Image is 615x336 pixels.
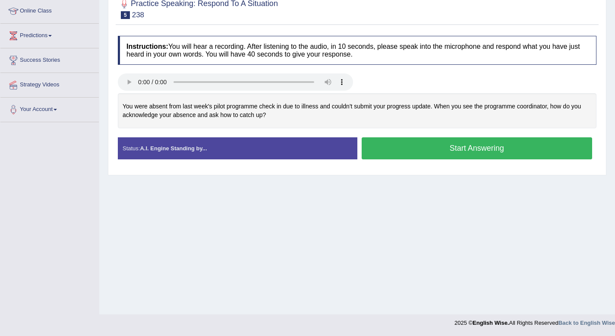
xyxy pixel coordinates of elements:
a: Success Stories [0,48,99,70]
a: Strategy Videos [0,73,99,95]
small: 238 [132,11,144,19]
span: 5 [121,11,130,19]
strong: English Wise. [473,320,509,326]
a: Predictions [0,24,99,45]
div: You were absent from last week's pilot programme check in due to illness and couldn't submit your... [118,93,596,128]
div: Status: [118,137,357,159]
a: Back to English Wise [558,320,615,326]
h4: You will hear a recording. After listening to the audio, in 10 seconds, please speak into the mic... [118,36,596,65]
button: Start Answering [362,137,593,159]
a: Your Account [0,98,99,119]
b: Instructions: [126,43,168,50]
div: 2025 © All Rights Reserved [454,314,615,327]
strong: A.I. Engine Standing by... [140,145,207,152]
